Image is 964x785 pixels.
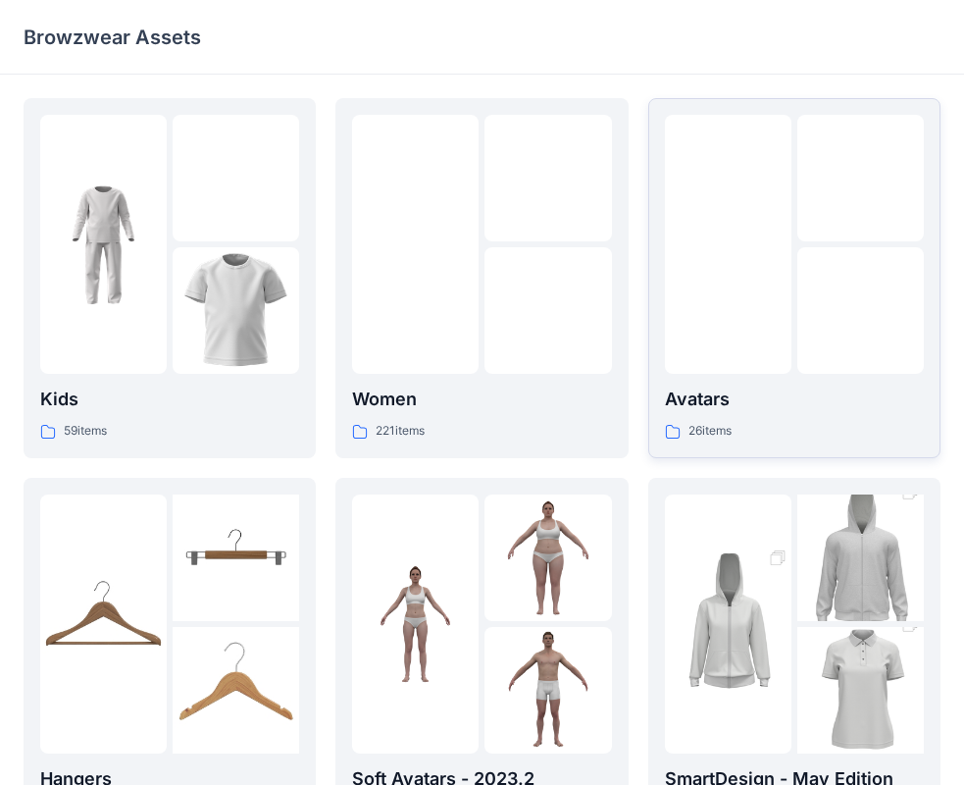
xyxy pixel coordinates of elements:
p: Avatars [665,386,924,413]
p: 221 items [376,421,425,442]
img: folder 1 [352,182,479,308]
img: folder 3 [484,627,611,754]
img: folder 3 [173,627,299,754]
img: folder 2 [484,115,611,241]
img: folder 1 [665,182,791,308]
img: folder 3 [484,247,611,374]
p: Browzwear Assets [24,24,201,51]
p: Kids [40,386,299,413]
img: folder 1 [40,182,167,308]
img: folder 3 [173,247,299,374]
img: folder 2 [797,463,924,654]
a: folder 1folder 2folder 3Avatars26items [648,98,940,458]
p: 26 items [688,421,732,442]
img: folder 2 [484,495,611,621]
img: folder 2 [173,495,299,621]
img: folder 1 [665,529,791,719]
p: Women [352,386,611,413]
img: folder 1 [352,560,479,687]
img: folder 2 [173,115,299,241]
img: folder 3 [797,247,924,374]
a: folder 1folder 2folder 3Kids59items [24,98,316,458]
p: 59 items [64,421,107,442]
img: folder 2 [797,115,924,241]
img: folder 1 [40,560,167,687]
a: folder 1folder 2folder 3Women221items [335,98,628,458]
